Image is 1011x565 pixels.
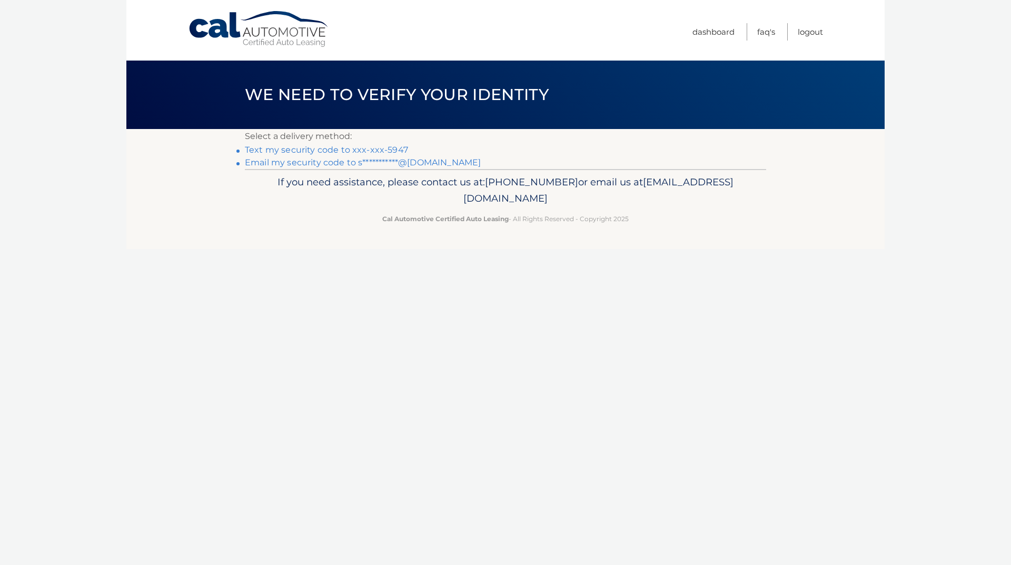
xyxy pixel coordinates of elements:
[798,23,823,41] a: Logout
[252,213,759,224] p: - All Rights Reserved - Copyright 2025
[485,176,578,188] span: [PHONE_NUMBER]
[188,11,330,48] a: Cal Automotive
[252,174,759,207] p: If you need assistance, please contact us at: or email us at
[245,85,549,104] span: We need to verify your identity
[245,145,408,155] a: Text my security code to xxx-xxx-5947
[382,215,509,223] strong: Cal Automotive Certified Auto Leasing
[757,23,775,41] a: FAQ's
[245,129,766,144] p: Select a delivery method:
[692,23,735,41] a: Dashboard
